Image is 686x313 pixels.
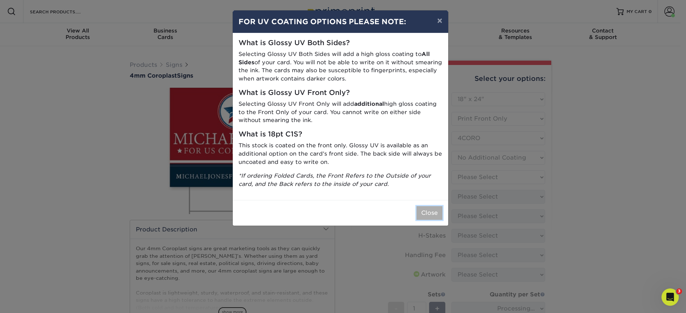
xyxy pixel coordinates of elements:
strong: All Sides [239,51,430,66]
iframe: Intercom live chat [661,288,679,306]
h5: What is Glossy UV Front Only? [239,89,442,97]
h4: FOR UV COATING OPTIONS PLEASE NOTE: [239,16,442,27]
h5: What is Glossy UV Both Sides? [239,39,442,47]
i: *If ordering Folded Cards, the Front Refers to the Outside of your card, and the Back refers to t... [239,172,431,187]
button: Close [416,206,442,220]
h5: What is 18pt C1S? [239,130,442,139]
button: × [431,10,448,31]
p: This stock is coated on the front only. Glossy UV is available as an additional option on the car... [239,142,442,166]
span: 3 [676,288,682,294]
strong: additional [354,100,384,107]
p: Selecting Glossy UV Both Sides will add a high gloss coating to of your card. You will not be abl... [239,50,442,83]
p: Selecting Glossy UV Front Only will add high gloss coating to the Front Only of your card. You ca... [239,100,442,125]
